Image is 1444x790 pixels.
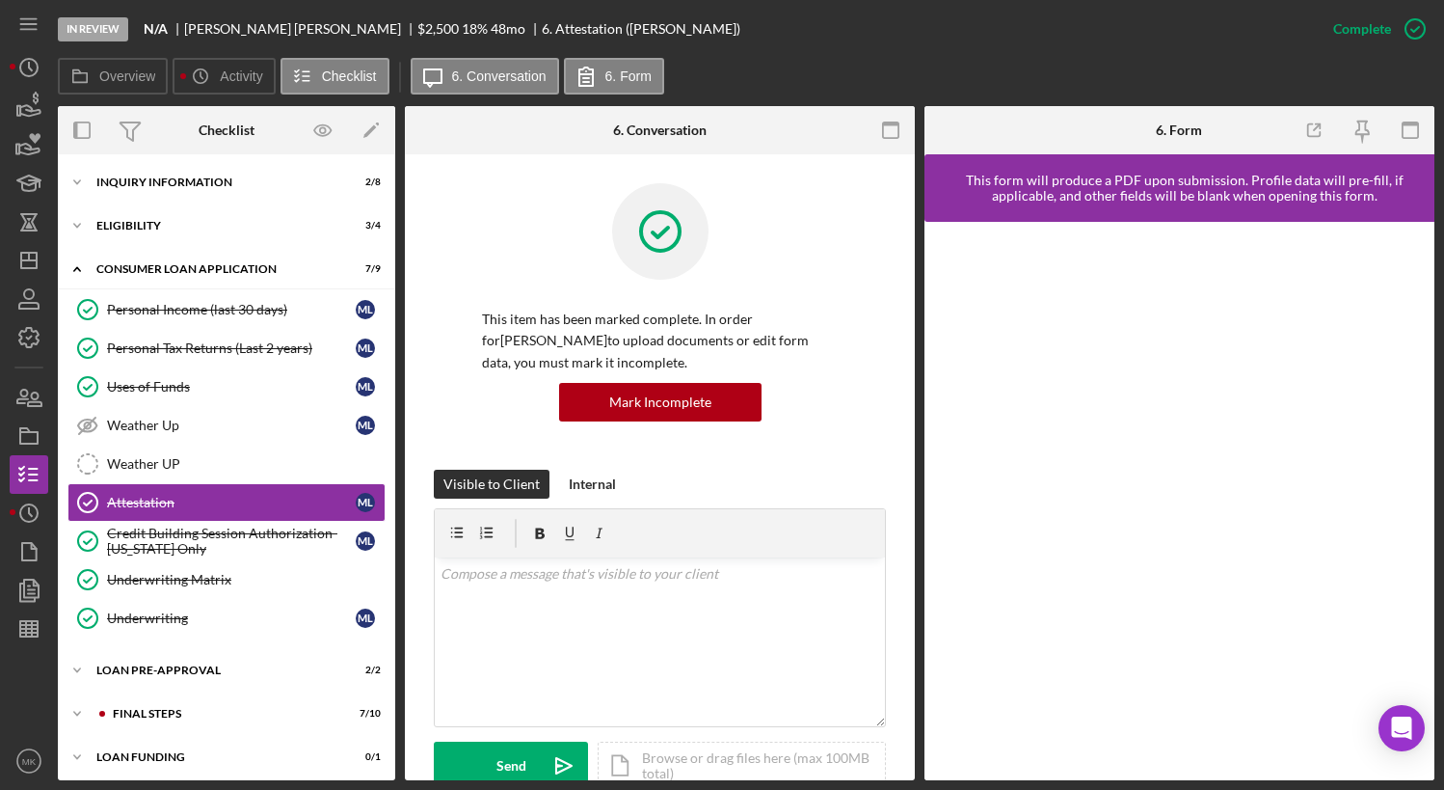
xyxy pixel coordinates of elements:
div: Mark Incomplete [609,383,711,422]
div: Open Intercom Messenger [1378,705,1425,751]
div: Credit Building Session Authorization- [US_STATE] Only [107,526,356,557]
div: In Review [58,17,128,41]
div: Eligibility [96,220,333,232]
div: 7 / 9 [346,263,381,275]
label: 6. Form [605,68,652,84]
b: N/A [144,21,168,37]
div: Checklist [199,123,254,138]
div: 6. Conversation [613,123,707,138]
div: 48 mo [491,21,525,37]
text: MK [22,756,37,767]
button: Internal [559,470,626,499]
p: This item has been marked complete. In order for [PERSON_NAME] to upload documents or edit form d... [482,309,838,373]
div: 6. Form [1156,123,1202,138]
div: Uses of Funds [107,379,356,395]
div: M L [356,609,375,628]
div: Weather Up [107,418,356,433]
div: Personal Income (last 30 days) [107,302,356,317]
div: Underwriting [107,611,356,626]
div: 3 / 4 [346,220,381,232]
div: 0 / 1 [346,751,381,763]
div: Complete [1333,10,1391,48]
button: Mark Incomplete [559,383,762,422]
div: FINAL STEPS [113,708,333,720]
div: Send [496,742,526,790]
div: M L [356,300,375,319]
label: Overview [99,68,155,84]
div: Visible to Client [443,470,540,499]
div: 2 / 8 [346,177,381,188]
div: Loan Funding [96,751,333,763]
div: 6. Attestation ([PERSON_NAME]) [542,21,740,37]
div: 7 / 10 [346,708,381,720]
button: Overview [58,58,168,95]
iframe: Lenderfit form [944,241,1417,761]
div: M L [356,339,375,358]
button: Checklist [281,58,389,95]
div: Loan Pre-Approval [96,665,333,676]
div: [PERSON_NAME] [PERSON_NAME] [184,21,417,37]
div: Personal Tax Returns (Last 2 years) [107,341,356,356]
label: Activity [220,68,262,84]
a: Personal Tax Returns (Last 2 years)ML [67,329,386,368]
a: UnderwritingML [67,599,386,638]
a: Personal Income (last 30 days)ML [67,290,386,329]
div: Consumer Loan Application [96,263,333,275]
div: Attestation [107,495,356,510]
div: Underwriting Matrix [107,572,385,587]
div: M L [356,493,375,512]
div: Internal [569,470,616,499]
button: Send [434,742,588,790]
button: MK [10,742,48,780]
div: This form will produce a PDF upon submission. Profile data will pre-fill, if applicable, and othe... [934,173,1434,204]
a: Weather UP [67,445,386,483]
button: Complete [1314,10,1434,48]
div: Inquiry Information [96,177,333,188]
label: Checklist [322,68,377,84]
div: M L [356,377,375,396]
label: 6. Conversation [452,68,547,84]
button: Visible to Client [434,470,549,499]
div: 2 / 2 [346,665,381,676]
div: 18 % [462,21,488,37]
button: 6. Conversation [411,58,559,95]
a: Credit Building Session Authorization- [US_STATE] OnlyML [67,522,386,560]
a: Weather UpML [67,406,386,445]
div: M L [356,416,375,435]
div: M L [356,531,375,551]
button: Activity [173,58,275,95]
div: Weather UP [107,456,385,472]
button: 6. Form [564,58,664,95]
a: AttestationML [67,483,386,522]
a: Underwriting Matrix [67,560,386,599]
a: Uses of FundsML [67,368,386,406]
span: $2,500 [417,20,459,37]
